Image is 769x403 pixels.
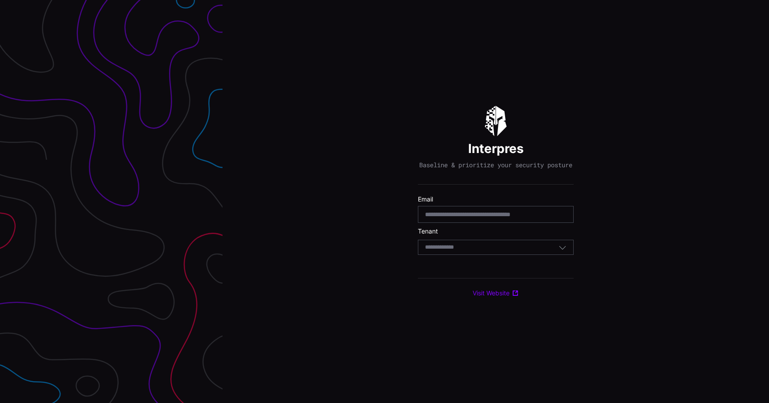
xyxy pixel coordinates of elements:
h1: Interpres [468,141,524,157]
a: Visit Website [473,289,519,297]
label: Email [418,195,574,203]
label: Tenant [418,227,574,235]
p: Baseline & prioritize your security posture [419,161,572,169]
button: Toggle options menu [559,243,567,251]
